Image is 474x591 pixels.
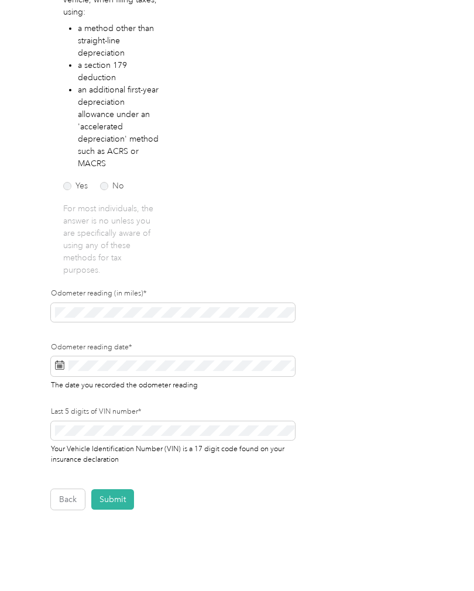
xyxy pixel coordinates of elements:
label: No [100,182,124,190]
span: The date you recorded the odometer reading [51,379,198,390]
button: Submit [91,489,134,510]
span: Your Vehicle Identification Number (VIN) is a 17 digit code found on your insurance declaration [51,442,284,463]
li: an additional first-year depreciation allowance under an 'accelerated depreciation' method such a... [78,84,160,170]
label: Yes [63,182,88,190]
p: For most individuals, the answer is no unless you are specifically aware of using any of these me... [63,202,160,276]
label: Last 5 digits of VIN number* [51,407,295,417]
label: Odometer reading (in miles)* [51,288,295,299]
label: Odometer reading date* [51,342,295,353]
li: a method other than straight-line depreciation [78,22,160,59]
button: Back [51,489,85,510]
li: a section 179 deduction [78,59,160,84]
iframe: Everlance-gr Chat Button Frame [408,525,474,591]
